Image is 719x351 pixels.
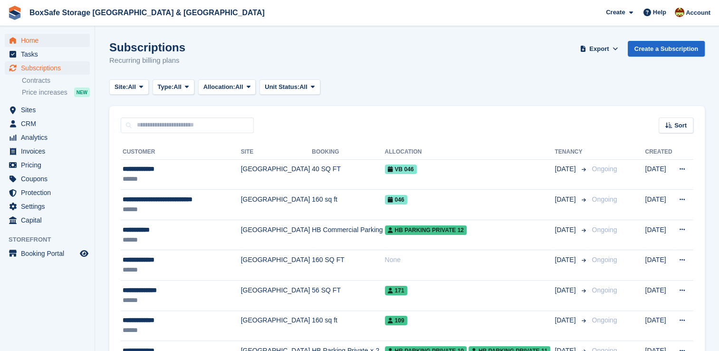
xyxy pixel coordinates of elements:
a: menu [5,117,90,130]
img: Kim [675,8,684,17]
span: All [235,82,243,92]
th: Customer [121,145,241,160]
button: Export [578,41,620,57]
td: 40 SQ FT [312,159,384,190]
td: [GEOGRAPHIC_DATA] [241,281,312,311]
span: VB 046 [385,165,417,174]
span: Coupons [21,172,78,185]
p: Recurring billing plans [109,55,185,66]
th: Created [645,145,673,160]
span: Unit Status: [265,82,299,92]
a: menu [5,34,90,47]
a: menu [5,214,90,227]
th: Booking [312,145,384,160]
span: Protection [21,186,78,199]
div: None [385,255,555,265]
img: stora-icon-8386f47178a22dfd0bd8f6a31ec36ba5ce8667c1dd55bd0f319d3a0aa187defe.svg [8,6,22,20]
td: [GEOGRAPHIC_DATA] [241,190,312,220]
span: [DATE] [555,315,577,325]
span: Pricing [21,158,78,172]
span: Ongoing [592,195,617,203]
span: Ongoing [592,226,617,234]
a: menu [5,145,90,158]
button: Allocation: All [198,79,256,95]
span: CRM [21,117,78,130]
span: Allocation: [203,82,235,92]
td: 56 SQ FT [312,281,384,311]
span: Capital [21,214,78,227]
span: Ongoing [592,286,617,294]
td: [GEOGRAPHIC_DATA] [241,220,312,250]
td: [GEOGRAPHIC_DATA] [241,159,312,190]
td: [DATE] [645,220,673,250]
span: Home [21,34,78,47]
td: [GEOGRAPHIC_DATA] [241,250,312,281]
span: 046 [385,195,407,205]
span: Subscriptions [21,61,78,75]
button: Unit Status: All [259,79,320,95]
td: [DATE] [645,311,673,341]
span: All [173,82,182,92]
a: menu [5,158,90,172]
span: Type: [158,82,174,92]
td: 160 sq ft [312,311,384,341]
span: Ongoing [592,316,617,324]
a: menu [5,48,90,61]
span: [DATE] [555,164,577,174]
button: Site: All [109,79,149,95]
td: [DATE] [645,190,673,220]
td: [DATE] [645,250,673,281]
th: Tenancy [555,145,588,160]
td: 160 sq ft [312,190,384,220]
span: [DATE] [555,255,577,265]
td: [DATE] [645,281,673,311]
button: Type: All [153,79,194,95]
span: Storefront [9,235,95,244]
a: menu [5,200,90,213]
span: Help [653,8,666,17]
span: Sites [21,103,78,117]
td: [DATE] [645,159,673,190]
a: menu [5,103,90,117]
a: BoxSafe Storage [GEOGRAPHIC_DATA] & [GEOGRAPHIC_DATA] [26,5,268,20]
span: Price increases [22,88,67,97]
a: menu [5,131,90,144]
span: All [299,82,307,92]
h1: Subscriptions [109,41,185,54]
span: [DATE] [555,195,577,205]
span: Export [589,44,609,54]
span: [DATE] [555,285,577,295]
span: Analytics [21,131,78,144]
a: menu [5,172,90,185]
span: Settings [21,200,78,213]
span: Site: [115,82,128,92]
span: Account [686,8,710,18]
td: HB Commercial Parking [312,220,384,250]
th: Allocation [385,145,555,160]
a: Contracts [22,76,90,85]
a: menu [5,61,90,75]
a: Price increases NEW [22,87,90,97]
span: 109 [385,316,407,325]
a: Preview store [78,248,90,259]
a: menu [5,247,90,260]
a: menu [5,186,90,199]
span: Ongoing [592,165,617,173]
th: Site [241,145,312,160]
div: NEW [74,88,90,97]
span: Create [606,8,625,17]
span: Booking Portal [21,247,78,260]
td: 160 SQ FT [312,250,384,281]
a: Create a Subscription [628,41,705,57]
span: HB Parking Private 12 [385,225,467,235]
span: Invoices [21,145,78,158]
td: [GEOGRAPHIC_DATA] [241,311,312,341]
span: 171 [385,286,407,295]
span: [DATE] [555,225,577,235]
span: All [128,82,136,92]
span: Ongoing [592,256,617,263]
span: Sort [674,121,687,130]
span: Tasks [21,48,78,61]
